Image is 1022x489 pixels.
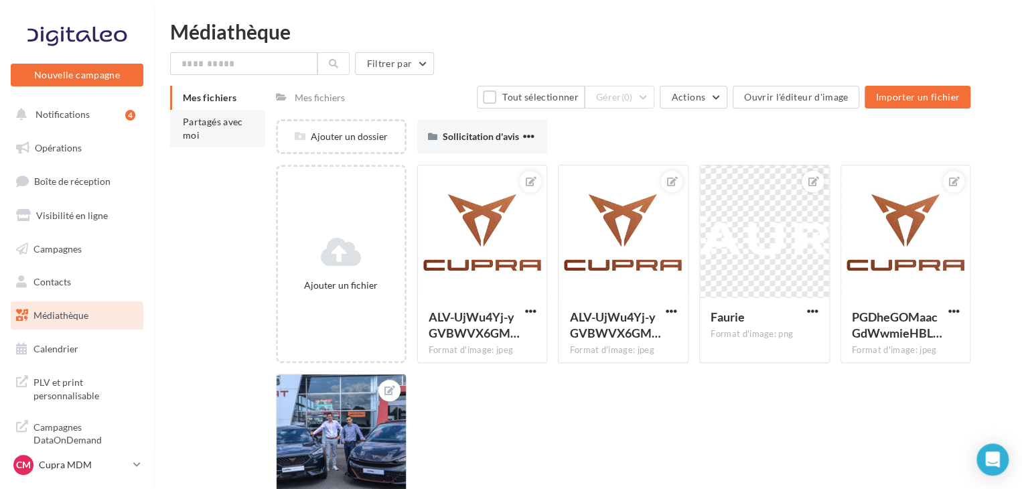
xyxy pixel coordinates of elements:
a: CM Cupra MDM [11,452,143,478]
p: Cupra MDM [39,458,128,472]
button: Filtrer par [355,52,434,75]
button: Gérer(0) [585,86,655,109]
a: Campagnes [8,235,146,263]
a: Calendrier [8,335,146,363]
div: Format d'image: jpeg [429,344,536,356]
div: Open Intercom Messenger [976,443,1009,476]
button: Importer un fichier [865,86,970,109]
div: Médiathèque [170,21,1006,42]
button: Ouvrir l'éditeur d'image [733,86,859,109]
span: (0) [622,92,633,102]
div: Format d'image: jpeg [569,344,677,356]
button: Tout sélectionner [477,86,584,109]
div: Mes fichiers [295,91,345,104]
span: Calendrier [33,343,78,354]
div: Ajouter un fichier [283,279,399,292]
a: PLV et print personnalisable [8,368,146,407]
div: Format d'image: png [711,328,818,340]
span: Contacts [33,276,71,287]
span: CM [16,458,31,472]
a: Campagnes DataOnDemand [8,413,146,452]
span: PGDheGOMaacGdWwmieHBLOW0RLtHPlu9ohm6cV_WSLENUrbt5i36DN5OFK5AbAgvoDzUQP_TiJaYEX2n=s0 [852,309,942,340]
span: Campagnes [33,242,82,254]
span: Campagnes DataOnDemand [33,418,138,447]
span: Notifications [35,109,90,120]
button: Notifications 4 [8,100,141,129]
span: ALV-UjWu4Yj-yGVBWVX6GMuT7CTDTEXXZH30Adr-qdW2cZCauo_RmGRi [429,309,520,340]
div: Format d'image: jpeg [852,344,960,356]
span: Boîte de réception [34,176,111,187]
span: Importer un fichier [875,91,960,102]
span: Sollicitation d'avis [443,131,519,142]
span: Médiathèque [33,309,88,321]
div: 4 [125,110,135,121]
button: Nouvelle campagne [11,64,143,86]
span: Mes fichiers [183,92,236,103]
span: ALV-UjWu4Yj-yGVBWVX6GMuT7CTDTEXXZH30Adr-qdW2cZCauo_RmGRi [569,309,660,340]
a: Opérations [8,134,146,162]
a: Contacts [8,268,146,296]
div: Ajouter un dossier [278,130,405,143]
span: Actions [671,91,705,102]
button: Actions [660,86,727,109]
span: Visibilité en ligne [36,210,108,221]
span: PLV et print personnalisable [33,373,138,402]
span: Partagés avec moi [183,116,243,141]
span: Opérations [35,142,82,153]
a: Boîte de réception [8,167,146,196]
a: Médiathèque [8,301,146,330]
a: Visibilité en ligne [8,202,146,230]
span: Faurie [711,309,745,324]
